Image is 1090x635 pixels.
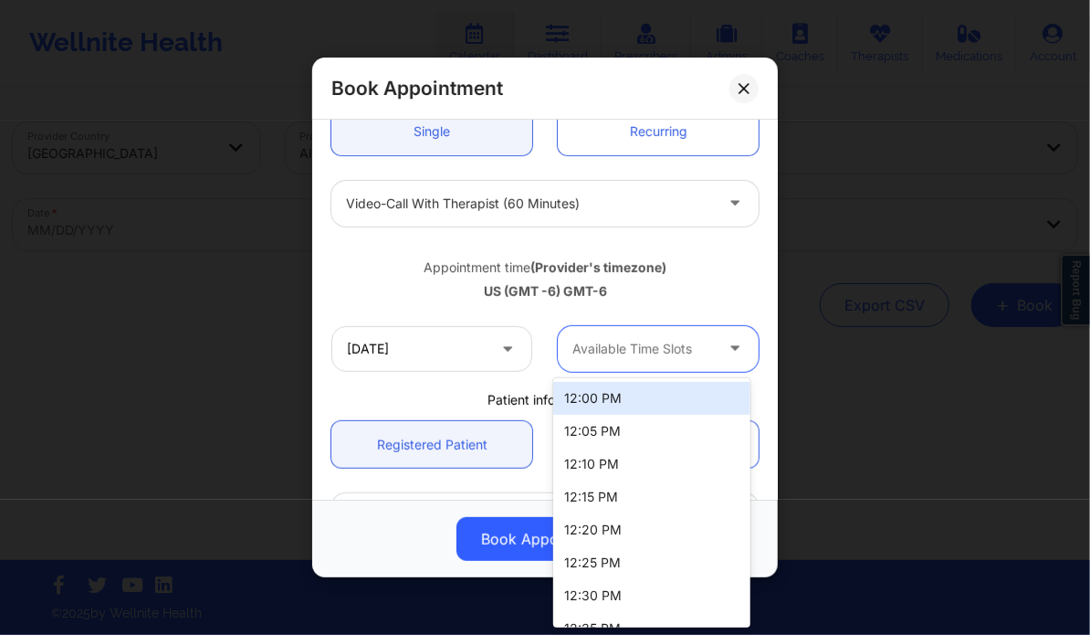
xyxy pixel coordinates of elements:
[331,421,532,468] a: Registered Patient
[553,382,749,415] div: 12:00 PM
[331,109,532,155] a: Single
[331,282,759,301] div: US (GMT -6) GMT-6
[553,481,749,513] div: 12:15 PM
[331,326,532,372] input: MM/DD/YYYY
[558,109,759,155] a: Recurring
[553,513,749,546] div: 12:20 PM
[530,259,666,275] b: (Provider's timezone)
[456,517,634,561] button: Book Appointment
[553,546,749,579] div: 12:25 PM
[319,391,771,409] div: Patient information:
[553,448,749,481] div: 12:10 PM
[331,76,503,101] h2: Book Appointment
[553,579,749,612] div: 12:30 PM
[331,259,759,277] div: Appointment time
[553,415,749,448] div: 12:05 PM
[346,181,713,227] div: Video-Call with Therapist (60 minutes)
